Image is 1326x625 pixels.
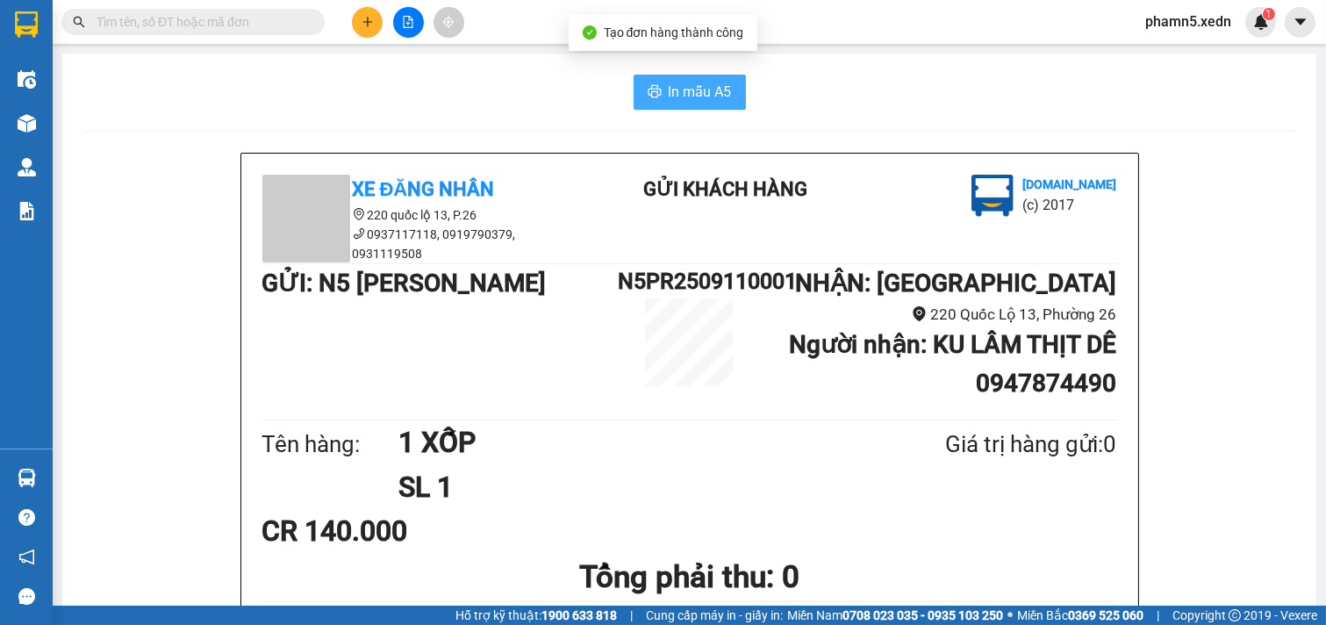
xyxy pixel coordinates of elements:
div: Giá trị hàng gửi: 0 [860,427,1116,463]
button: caret-down [1285,7,1315,38]
span: environment [353,208,365,220]
h1: SL 1 [398,465,860,509]
span: | [630,606,633,625]
b: [DOMAIN_NAME] [1022,177,1116,191]
span: environment [912,306,927,321]
li: Người gửi hàng xác nhận [297,602,542,623]
strong: 1900 633 818 [541,608,617,622]
img: solution-icon [18,202,36,220]
span: In mẫu A5 [669,81,732,103]
span: plus [362,16,374,28]
sup: 1 [1263,8,1275,20]
span: | [1157,606,1159,625]
span: Miền Nam [787,606,1003,625]
span: aim [442,16,455,28]
li: 220 Quốc Lộ 13, Phường 26 [761,303,1117,327]
img: warehouse-icon [18,158,36,176]
img: logo-vxr [15,11,38,38]
h1: N5PR2509110001 [618,264,760,298]
b: NHẬN : [GEOGRAPHIC_DATA] [795,269,1116,298]
span: Cung cấp máy in - giấy in: [646,606,783,625]
h1: Tổng phải thu: 0 [262,553,1117,601]
span: Tạo đơn hàng thành công [604,25,744,40]
li: (c) 2017 [1022,194,1116,216]
button: printerIn mẫu A5 [634,75,746,110]
li: 220 quốc lộ 13, P.26 [262,205,578,225]
span: Hỗ trợ kỹ thuật: [455,606,617,625]
span: printer [648,84,662,101]
b: Xe Đăng Nhân [353,178,495,200]
b: GỬI : N5 [PERSON_NAME] [262,269,547,298]
li: NV kiểm tra hàng [584,602,829,623]
b: Người nhận : KU LÂM THỊT DÊ 0947874490 [789,330,1116,398]
span: question-circle [18,509,35,526]
button: aim [434,7,464,38]
strong: 0708 023 035 - 0935 103 250 [842,608,1003,622]
span: Miền Bắc [1017,606,1143,625]
img: logo.jpg [971,175,1014,217]
span: file-add [402,16,414,28]
span: search [73,16,85,28]
span: 1 [1265,8,1272,20]
span: check-circle [583,25,597,40]
li: 0937117118, 0919790379, 0931119508 [262,225,578,263]
img: warehouse-icon [18,114,36,133]
img: warehouse-icon [18,469,36,487]
h1: 1 XỐP [398,420,860,464]
span: notification [18,549,35,565]
input: Tìm tên, số ĐT hoặc mã đơn [97,12,304,32]
span: ⚪️ [1007,612,1013,619]
span: phone [353,227,365,240]
span: caret-down [1293,14,1308,30]
div: Tên hàng: [262,427,399,463]
span: copyright [1229,609,1241,621]
span: phamn5.xedn [1131,11,1245,32]
img: icon-new-feature [1253,14,1269,30]
strong: 0369 525 060 [1068,608,1143,622]
button: plus [352,7,383,38]
b: Gửi khách hàng [643,178,807,200]
img: warehouse-icon [18,70,36,89]
div: CR 140.000 [262,509,544,553]
li: 16:19[DATE] [871,602,1116,623]
button: file-add [393,7,424,38]
span: message [18,588,35,605]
